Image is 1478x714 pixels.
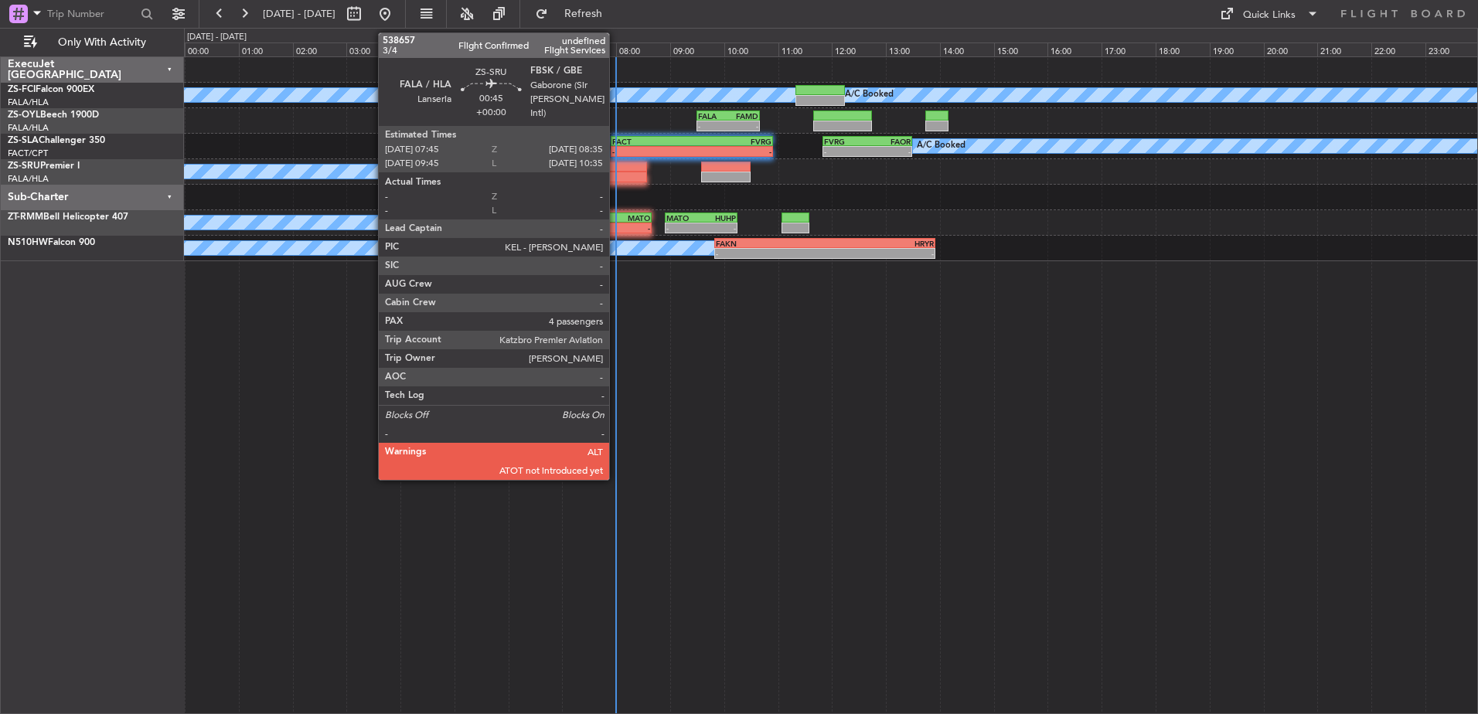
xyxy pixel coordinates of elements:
[40,37,163,48] span: Only With Activity
[867,147,911,156] div: -
[293,42,347,56] div: 02:00
[509,42,563,56] div: 06:00
[8,136,39,145] span: ZS-SLA
[455,42,509,56] div: 05:00
[8,212,43,222] span: ZT-RMM
[1156,42,1210,56] div: 18:00
[590,223,620,233] div: -
[832,42,886,56] div: 12:00
[239,42,293,56] div: 01:00
[701,213,736,223] div: HUHP
[8,161,40,171] span: ZS-SRU
[551,8,616,19] span: Refresh
[698,111,728,121] div: FALA
[8,136,105,145] a: ZS-SLAChallenger 350
[701,223,736,233] div: -
[698,121,728,131] div: -
[666,213,701,223] div: MATO
[728,111,758,121] div: FAMD
[824,147,867,156] div: -
[728,121,758,131] div: -
[8,173,49,185] a: FALA/HLA
[8,85,36,94] span: ZS-FCI
[8,148,48,159] a: FACT/CPT
[1102,42,1156,56] div: 17:00
[778,42,833,56] div: 11:00
[1264,42,1318,56] div: 20:00
[8,97,49,108] a: FALA/HLA
[724,42,778,56] div: 10:00
[47,2,136,25] input: Trip Number
[1047,42,1102,56] div: 16:00
[886,42,940,56] div: 13:00
[666,223,701,233] div: -
[716,249,825,258] div: -
[17,30,168,55] button: Only With Activity
[845,83,894,107] div: A/C Booked
[8,212,128,222] a: ZT-RMMBell Helicopter 407
[825,239,934,248] div: HRYR
[620,213,650,223] div: MATO
[590,213,620,223] div: FALA
[346,42,400,56] div: 03:00
[616,42,670,56] div: 08:00
[692,147,771,156] div: -
[8,161,80,171] a: ZS-SRUPremier I
[940,42,994,56] div: 14:00
[1317,42,1371,56] div: 21:00
[716,239,825,248] div: FAKN
[917,134,965,158] div: A/C Booked
[528,2,621,26] button: Refresh
[1212,2,1326,26] button: Quick Links
[8,238,48,247] span: N510HW
[263,7,335,21] span: [DATE] - [DATE]
[8,238,95,247] a: N510HWFalcon 900
[8,110,99,120] a: ZS-OYLBeech 1900D
[620,223,650,233] div: -
[562,42,616,56] div: 07:00
[8,110,40,120] span: ZS-OYL
[8,122,49,134] a: FALA/HLA
[185,42,239,56] div: 00:00
[400,42,455,56] div: 04:00
[1371,42,1425,56] div: 22:00
[692,137,771,146] div: FVRG
[187,31,247,44] div: [DATE] - [DATE]
[825,249,934,258] div: -
[612,137,692,146] div: FACT
[994,42,1048,56] div: 15:00
[670,42,724,56] div: 09:00
[867,137,911,146] div: FAOR
[8,85,94,94] a: ZS-FCIFalcon 900EX
[1243,8,1296,23] div: Quick Links
[1210,42,1264,56] div: 19:00
[824,137,867,146] div: FVRG
[612,147,692,156] div: -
